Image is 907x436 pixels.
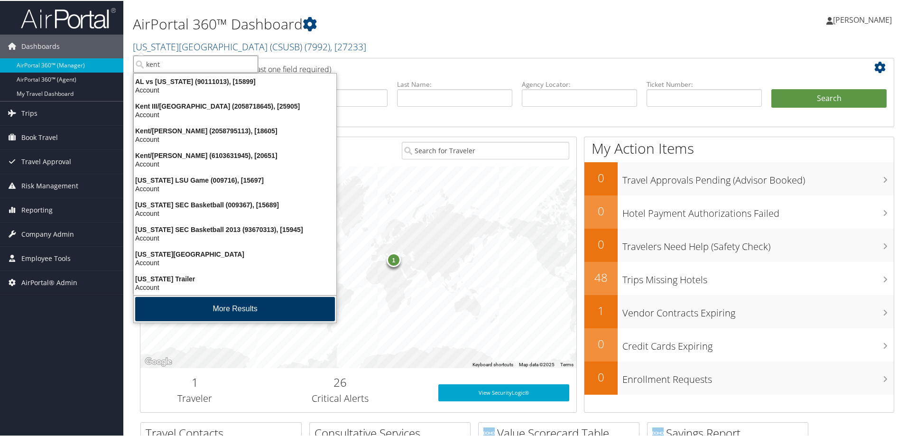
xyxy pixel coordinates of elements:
[771,88,887,107] button: Search
[584,195,894,228] a: 0Hotel Payment Authorizations Failed
[128,282,342,291] div: Account
[647,79,762,88] label: Ticket Number:
[622,234,894,252] h3: Travelers Need Help (Safety Check)
[305,39,330,52] span: ( 7992 )
[143,355,174,367] a: Open this area in Google Maps (opens a new window)
[622,168,894,186] h3: Travel Approvals Pending (Advisor Booked)
[21,101,37,124] span: Trips
[128,233,342,241] div: Account
[128,224,342,233] div: [US_STATE] SEC Basketball 2013 (93670313), [15945]
[128,76,342,85] div: AL vs [US_STATE] (90111013), [15899]
[584,269,618,285] h2: 48
[584,169,618,185] h2: 0
[438,383,569,400] a: View SecurityLogic®
[128,274,342,282] div: [US_STATE] Trailer
[584,161,894,195] a: 0Travel Approvals Pending (Advisor Booked)
[128,101,342,110] div: Kent III/[GEOGRAPHIC_DATA] (2058718645), [25905]
[21,270,77,294] span: AirPortal® Admin
[128,249,342,258] div: [US_STATE][GEOGRAPHIC_DATA]
[128,200,342,208] div: [US_STATE] SEC Basketball (009367), [15689]
[21,173,78,197] span: Risk Management
[584,235,618,251] h2: 0
[135,296,335,320] button: More Results
[257,373,424,390] h2: 26
[472,361,513,367] button: Keyboard shortcuts
[21,125,58,148] span: Book Travel
[128,258,342,266] div: Account
[522,79,637,88] label: Agency Locator:
[560,361,574,366] a: Terms (opens in new tab)
[397,79,512,88] label: Last Name:
[21,197,53,221] span: Reporting
[584,327,894,361] a: 0Credit Cards Expiring
[21,222,74,245] span: Company Admin
[133,55,258,72] input: Search Accounts
[622,201,894,219] h3: Hotel Payment Authorizations Failed
[148,373,242,390] h2: 1
[128,184,342,192] div: Account
[833,14,892,24] span: [PERSON_NAME]
[584,138,894,158] h1: My Action Items
[133,39,366,52] a: [US_STATE][GEOGRAPHIC_DATA] (CSUSB)
[622,367,894,385] h3: Enrollment Requests
[148,59,824,75] h2: Airtinerary Lookup
[584,302,618,318] h2: 1
[584,368,618,384] h2: 0
[257,391,424,404] h3: Critical Alerts
[402,141,569,158] input: Search for Traveler
[386,251,400,266] div: 1
[128,134,342,143] div: Account
[133,13,645,33] h1: AirPortal 360™ Dashboard
[128,175,342,184] div: [US_STATE] LSU Game (009716), [15697]
[21,6,116,28] img: airportal-logo.png
[241,63,331,74] span: (at least one field required)
[584,202,618,218] h2: 0
[143,355,174,367] img: Google
[622,268,894,286] h3: Trips Missing Hotels
[21,34,60,57] span: Dashboards
[21,246,71,269] span: Employee Tools
[128,159,342,167] div: Account
[128,150,342,159] div: Kent/[PERSON_NAME] (6103631945), [20651]
[584,228,894,261] a: 0Travelers Need Help (Safety Check)
[826,5,901,33] a: [PERSON_NAME]
[584,294,894,327] a: 1Vendor Contracts Expiring
[584,335,618,351] h2: 0
[584,261,894,294] a: 48Trips Missing Hotels
[128,208,342,217] div: Account
[21,149,71,173] span: Travel Approval
[128,85,342,93] div: Account
[148,391,242,404] h3: Traveler
[519,361,555,366] span: Map data ©2025
[622,301,894,319] h3: Vendor Contracts Expiring
[330,39,366,52] span: , [ 27233 ]
[128,126,342,134] div: Kent/[PERSON_NAME] (2058795113), [18605]
[622,334,894,352] h3: Credit Cards Expiring
[584,361,894,394] a: 0Enrollment Requests
[128,110,342,118] div: Account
